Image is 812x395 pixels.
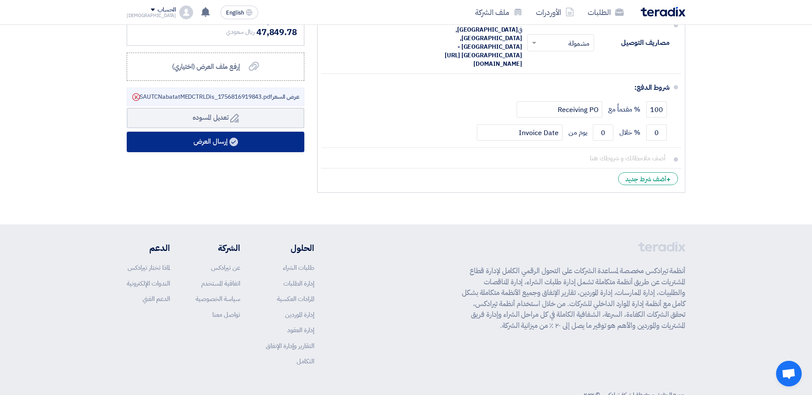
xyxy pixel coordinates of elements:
[283,279,314,288] a: إدارة الطلبات
[445,25,522,68] span: [GEOGRAPHIC_DATA], [GEOGRAPHIC_DATA], [GEOGRAPHIC_DATA] - [GEOGRAPHIC_DATA] [URL][DOMAIN_NAME]
[226,10,244,16] span: English
[201,279,240,288] a: اتفاقية المستخدم
[335,77,669,98] div: شروط الدفع:
[212,310,240,319] a: تواصل معنا
[128,263,170,272] a: لماذا تختار تيرادكس
[272,92,300,101] span: عرض السعر
[618,172,678,185] div: أضف شرط جديد
[568,128,587,137] span: يوم من
[529,2,581,22] a: الأوردرات
[601,32,669,53] div: مصاريف التوصيل
[776,361,802,386] a: Open chat
[127,13,176,18] div: [DEMOGRAPHIC_DATA]
[196,294,240,304] a: سياسة الخصوصية
[619,128,640,137] span: % خلال
[127,242,170,254] li: الدعم
[179,6,193,19] img: profile_test.png
[646,101,667,118] input: payment-term-1
[196,242,240,254] li: الشركة
[127,132,304,152] button: إرسال العرض
[641,7,685,17] img: Teradix logo
[266,242,314,254] li: الحلول
[226,27,255,36] span: ريال سعودي
[581,2,631,22] a: الطلبات
[220,6,258,19] button: English
[172,62,240,72] span: إرفع ملف العرض (اختياري)
[646,124,667,141] input: payment-term-2
[127,108,304,128] button: تعديل المسوده
[666,174,671,185] span: +
[462,265,685,331] p: أنظمة تيرادكس مخصصة لمساعدة الشركات على التحول الرقمي الكامل لإدارة قطاع المشتريات عن طريق أنظمة ...
[143,294,170,304] a: الدعم الفني
[211,263,240,272] a: عن تيرادكس
[593,124,613,141] input: payment-term-2
[266,341,314,351] a: التقارير وإدارة الإنفاق
[428,17,522,68] div: الى عنوان شركتكم في
[158,6,176,14] div: الحساب
[297,357,314,366] a: التكامل
[477,124,562,141] input: payment-term-2
[256,26,297,38] span: 47,849.78
[287,325,314,335] a: إدارة العقود
[283,263,314,272] a: طلبات الشراء
[608,105,640,114] span: % مقدماً مع
[134,92,300,101] span: MEACKSAUTCNabatatMEDCTRLDis_1756816919843.pdf
[517,101,602,118] input: payment-term-2
[127,279,170,288] a: الندوات الإلكترونية
[468,2,529,22] a: ملف الشركة
[285,310,314,319] a: إدارة الموردين
[328,150,669,166] input: أضف ملاحظاتك و شروطك هنا
[277,294,314,304] a: المزادات العكسية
